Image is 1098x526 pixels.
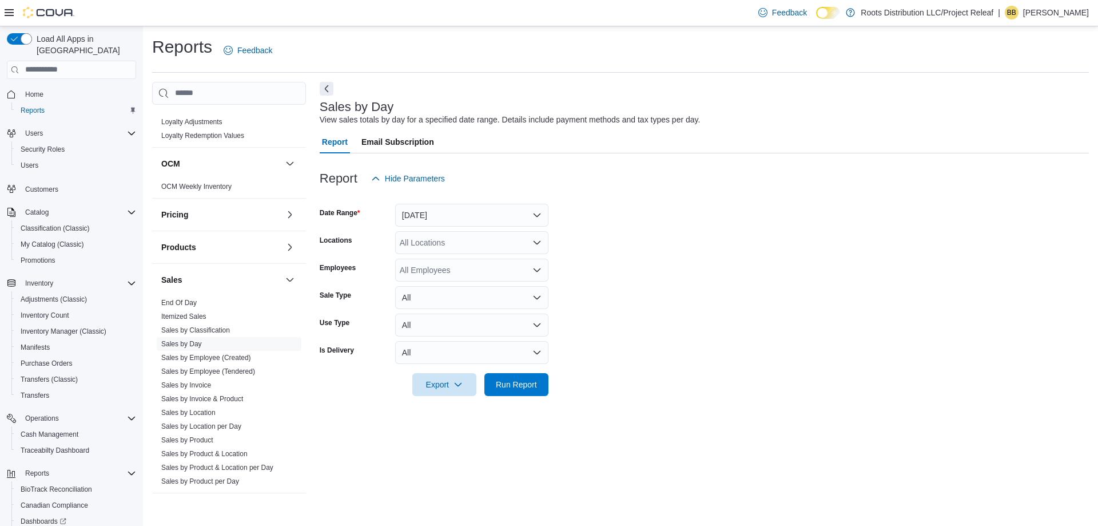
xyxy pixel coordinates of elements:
button: Sales [283,273,297,287]
span: Purchase Orders [21,359,73,368]
span: BioTrack Reconciliation [16,483,136,496]
button: Next [320,82,333,96]
h3: OCM [161,158,180,169]
a: Loyalty Adjustments [161,118,222,126]
h3: Report [320,172,357,185]
span: Loyalty Redemption Values [161,131,244,140]
a: Users [16,159,43,172]
span: Operations [21,412,136,425]
button: Adjustments (Classic) [11,291,141,307]
button: Promotions [11,252,141,268]
span: Feedback [237,45,272,56]
button: Reports [11,102,141,118]
button: All [395,286,548,309]
a: Purchase Orders [16,357,77,370]
h3: Products [161,242,196,253]
span: Promotions [21,256,55,265]
a: Sales by Invoice [161,381,211,389]
h3: Sales by Day [320,100,394,114]
span: Operations [25,414,59,423]
span: Catalog [25,208,49,217]
span: Inventory [21,276,136,290]
span: Catalog [21,205,136,219]
button: All [395,341,548,364]
span: Itemized Sales [161,312,206,321]
span: Sales by Employee (Created) [161,353,251,362]
a: Inventory Manager (Classic) [16,325,111,338]
span: Sales by Product [161,436,213,445]
span: Adjustments (Classic) [21,295,87,304]
button: Canadian Compliance [11,497,141,513]
span: Promotions [16,254,136,267]
button: Pricing [283,208,297,222]
a: Home [21,88,48,101]
button: Home [2,86,141,102]
a: Promotions [16,254,60,267]
a: Cash Management [16,428,83,441]
a: Classification (Classic) [16,222,94,235]
label: Sale Type [320,291,351,300]
button: Open list of options [532,266,542,275]
button: Classification (Classic) [11,220,141,236]
a: Sales by Employee (Tendered) [161,367,255,375]
button: Manifests [11,339,141,355]
button: Users [21,126,47,140]
button: Sales [161,274,281,286]
span: Classification (Classic) [16,222,136,235]
div: Sales [152,296,306,493]
a: Adjustments (Classic) [16,292,91,306]
span: Adjustments (Classic) [16,292,136,306]
button: Export [412,373,476,396]
a: Sales by Product per Day [161,477,239,485]
span: Manifests [21,343,50,352]
img: Cova [23,7,74,18]
span: Loyalty Adjustments [161,117,222,126]
button: Catalog [21,205,53,219]
span: Cash Management [21,430,78,439]
span: Sales by Product & Location [161,449,248,458]
a: Sales by Day [161,340,202,348]
span: Users [21,126,136,140]
span: Cash Management [16,428,136,441]
span: Sales by Location per Day [161,422,241,431]
button: Operations [21,412,63,425]
span: Customers [21,181,136,196]
span: Sales by Classification [161,326,230,335]
a: Sales by Product [161,436,213,444]
a: Feedback [754,1,811,24]
a: BioTrack Reconciliation [16,483,97,496]
button: My Catalog (Classic) [11,236,141,252]
button: Reports [21,466,54,480]
a: Customers [21,183,63,196]
span: Sales by Day [161,339,202,349]
button: Users [2,125,141,141]
span: Purchase Orders [16,357,136,370]
a: Security Roles [16,143,69,156]
a: My Catalog (Classic) [16,238,89,251]
span: OCM Weekly Inventory [161,182,232,191]
button: Run Report [484,373,548,396]
p: [PERSON_NAME] [1023,6,1089,19]
span: Manifests [16,341,136,354]
span: Classification (Classic) [21,224,90,233]
button: Products [161,242,281,253]
input: Dark Mode [816,7,840,19]
span: Users [25,129,43,138]
a: Sales by Location [161,409,216,417]
button: Products [283,240,297,254]
span: Sales by Invoice [161,381,211,390]
div: View sales totals by day for a specified date range. Details include payment methods and tax type... [320,114,701,126]
span: BioTrack Reconciliation [21,485,92,494]
button: Customers [2,180,141,197]
label: Locations [320,236,352,245]
span: Users [21,161,38,170]
button: All [395,314,548,337]
h1: Reports [152,35,212,58]
button: Hide Parameters [367,167,449,190]
span: Reports [21,106,45,115]
button: Pricing [161,209,281,220]
button: [DATE] [395,204,548,227]
p: | [998,6,1000,19]
span: Security Roles [21,145,65,154]
span: Transfers (Classic) [21,375,78,384]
